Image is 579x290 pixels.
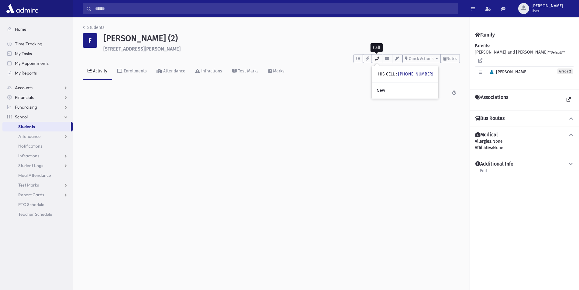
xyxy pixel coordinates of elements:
span: Fundraising [15,104,37,110]
div: F [83,33,97,48]
a: Teacher Schedule [2,209,73,219]
span: PTC Schedule [18,202,44,207]
span: Student Logs [18,163,43,168]
span: Home [15,26,26,32]
a: PTC Schedule [2,200,73,209]
span: [PERSON_NAME] [487,69,528,75]
a: Test Marks [2,180,73,190]
a: Report Cards [2,190,73,200]
div: Call [370,43,383,52]
a: My Reports [2,68,73,78]
div: [PERSON_NAME] and [PERSON_NAME] [475,43,574,84]
span: [PERSON_NAME] [532,4,563,9]
span: : [396,72,397,77]
h4: Additional Info [475,161,513,167]
input: Search [91,3,458,14]
a: Activity [83,63,112,80]
a: Marks [264,63,289,80]
a: View all Associations [563,94,574,105]
button: Medical [475,132,574,138]
h1: [PERSON_NAME] (2) [103,33,460,44]
h4: Bus Routes [475,115,505,122]
b: Parents: [475,43,490,48]
span: Notifications [18,143,42,149]
a: My Tasks [2,49,73,58]
img: AdmirePro [5,2,40,15]
a: Time Tracking [2,39,73,49]
div: Infractions [200,68,222,74]
span: Students [18,124,35,129]
a: Home [2,24,73,34]
span: Report Cards [18,192,44,197]
span: School [15,114,28,120]
div: Enrollments [122,68,147,74]
button: Notes [441,54,460,63]
nav: breadcrumb [83,24,105,33]
span: Accounts [15,85,33,90]
span: Meal Attendance [18,173,51,178]
a: Edit [480,167,488,178]
a: New [372,85,438,96]
span: Quick Actions [409,56,433,61]
h4: Family [475,32,495,38]
b: Affiliates: [475,145,493,150]
span: Financials [15,95,34,100]
a: Students [2,122,71,131]
h4: Associations [475,94,508,105]
a: Students [83,25,105,30]
a: Infractions [190,63,227,80]
span: My Appointments [15,61,49,66]
a: Test Marks [227,63,264,80]
a: Enrollments [112,63,152,80]
a: My Appointments [2,58,73,68]
a: [PHONE_NUMBER] [398,72,433,77]
span: My Reports [15,70,37,76]
b: Allergies: [475,139,492,144]
h4: Medical [475,132,498,138]
span: Grade 2 [557,68,573,74]
div: HIS CELL [378,71,433,77]
button: Quick Actions [402,54,441,63]
h6: [STREET_ADDRESS][PERSON_NAME] [103,46,460,52]
div: Attendance [162,68,185,74]
button: Bus Routes [475,115,574,122]
div: None [475,138,574,151]
div: Test Marks [237,68,259,74]
a: Notifications [2,141,73,151]
span: Test Marks [18,182,39,188]
a: Fundraising [2,102,73,112]
div: Marks [272,68,284,74]
span: Notes [446,56,457,61]
a: Attendance [2,131,73,141]
span: User [532,9,563,13]
button: Additional Info [475,161,574,167]
a: Meal Attendance [2,170,73,180]
span: Infractions [18,153,39,159]
div: Activity [92,68,107,74]
span: My Tasks [15,51,32,56]
a: Attendance [152,63,190,80]
span: Time Tracking [15,41,42,47]
a: Accounts [2,83,73,93]
a: School [2,112,73,122]
a: Student Logs [2,161,73,170]
span: Attendance [18,134,41,139]
a: Infractions [2,151,73,161]
a: Financials [2,93,73,102]
span: Teacher Schedule [18,211,52,217]
div: None [475,145,574,151]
